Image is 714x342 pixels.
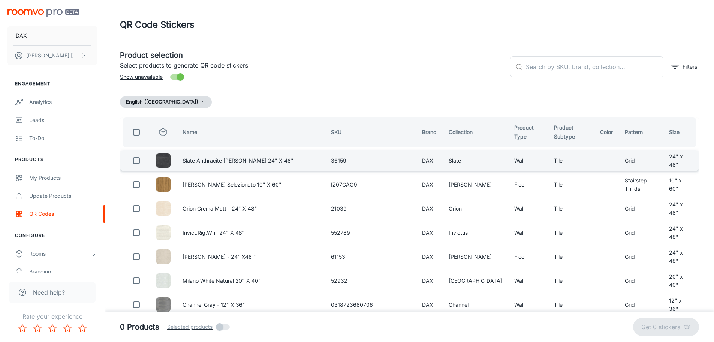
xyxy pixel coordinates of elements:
[663,294,699,315] td: 12" x 36"
[443,270,508,291] td: [GEOGRAPHIC_DATA]
[663,222,699,243] td: 24" x 48"
[325,198,416,219] td: 21039
[325,150,416,171] td: 36159
[325,174,416,195] td: IZ07CAO9
[416,294,443,315] td: DAX
[120,321,159,333] h5: 0 Products
[508,174,548,195] td: Floor
[120,61,504,70] p: Select products to generate QR code stickers
[663,150,699,171] td: 24" x 48"
[548,222,594,243] td: Tile
[325,222,416,243] td: 552789
[669,61,699,73] button: filter
[619,270,663,291] td: Grid
[26,51,79,60] p: [PERSON_NAME] [PERSON_NAME]
[526,56,663,77] input: Search by SKU, brand, collection...
[508,294,548,315] td: Wall
[416,174,443,195] td: DAX
[663,174,699,195] td: 10" x 60"
[29,250,91,258] div: Rooms
[594,117,619,147] th: Color
[619,246,663,267] td: Grid
[548,117,594,147] th: Product Subtype
[177,246,325,267] td: [PERSON_NAME] - 24" X48 "
[683,63,697,71] p: Filters
[33,288,65,297] span: Need help?
[508,222,548,243] td: Wall
[167,323,213,331] span: Selected products
[6,312,99,321] p: Rate your experience
[416,150,443,171] td: DAX
[548,294,594,315] td: Tile
[325,270,416,291] td: 52932
[443,117,508,147] th: Collection
[548,270,594,291] td: Tile
[177,198,325,219] td: Orion Crema Matt - 24" X 48"
[416,198,443,219] td: DAX
[663,246,699,267] td: 24" x 48"
[416,270,443,291] td: DAX
[663,117,699,147] th: Size
[325,117,416,147] th: SKU
[619,294,663,315] td: Grid
[7,26,97,45] button: DAX
[177,174,325,195] td: [PERSON_NAME] Selezionato 10" X 60"
[30,321,45,336] button: Rate 2 star
[508,198,548,219] td: Wall
[325,294,416,315] td: 0318723680706
[120,50,504,61] h5: Product selection
[177,270,325,291] td: Milano White Natural 20" X 40"
[120,73,163,81] span: Show unavailable
[619,198,663,219] td: Grid
[45,321,60,336] button: Rate 3 star
[15,321,30,336] button: Rate 1 star
[443,198,508,219] td: Orion
[16,32,27,40] p: DAX
[416,222,443,243] td: DAX
[619,150,663,171] td: Grid
[443,246,508,267] td: [PERSON_NAME]
[75,321,90,336] button: Rate 5 star
[177,117,325,147] th: Name
[29,268,97,276] div: Branding
[325,246,416,267] td: 61153
[548,246,594,267] td: Tile
[29,192,97,200] div: Update Products
[7,46,97,65] button: [PERSON_NAME] [PERSON_NAME]
[548,150,594,171] td: Tile
[508,150,548,171] td: Wall
[29,174,97,182] div: My Products
[508,117,548,147] th: Product Type
[619,174,663,195] td: Stairstep Thirds
[416,246,443,267] td: DAX
[177,222,325,243] td: Invict.Rig.Whi. 24" X 48"
[177,294,325,315] td: Channel Gray - 12" X 36"
[443,150,508,171] td: Slate
[7,9,79,17] img: Roomvo PRO Beta
[663,198,699,219] td: 24" x 48"
[416,117,443,147] th: Brand
[177,150,325,171] td: Slate Anthracite [PERSON_NAME] 24" X 48"
[663,270,699,291] td: 20" x 40"
[548,198,594,219] td: Tile
[619,222,663,243] td: Grid
[29,134,97,142] div: To-do
[508,270,548,291] td: Wall
[443,222,508,243] td: Invictus
[60,321,75,336] button: Rate 4 star
[443,174,508,195] td: [PERSON_NAME]
[29,210,97,218] div: QR Codes
[120,18,195,32] h1: QR Code Stickers
[443,294,508,315] td: Channel
[29,116,97,124] div: Leads
[29,98,97,106] div: Analytics
[508,246,548,267] td: Floor
[619,117,663,147] th: Pattern
[548,174,594,195] td: Tile
[120,96,212,108] button: English ([GEOGRAPHIC_DATA])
